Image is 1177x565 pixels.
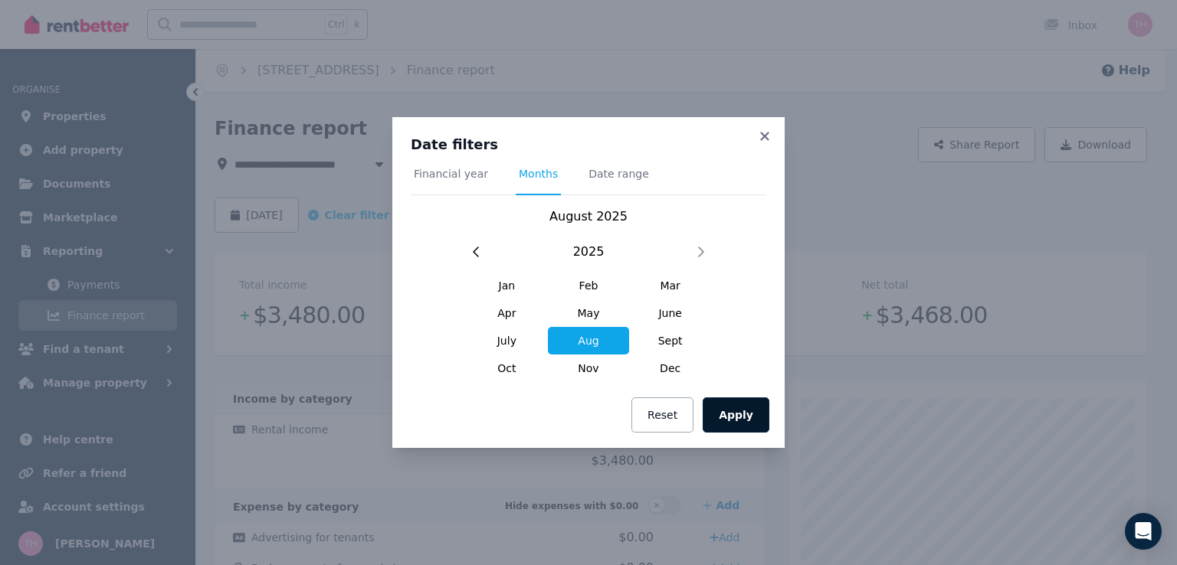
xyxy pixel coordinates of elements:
[629,354,711,382] span: Dec
[631,397,693,433] button: Reset
[414,166,488,181] span: Financial year
[411,136,766,154] h3: Date filters
[519,166,558,181] span: Months
[548,327,630,354] span: Aug
[411,166,766,195] nav: Tabs
[549,209,628,224] span: August 2025
[548,299,630,327] span: May
[466,299,548,327] span: Apr
[588,166,649,181] span: Date range
[629,327,711,354] span: Sept
[466,327,548,354] span: July
[548,354,630,382] span: Nov
[466,272,548,299] span: Jan
[1125,513,1162,550] div: Open Intercom Messenger
[573,243,605,261] span: 2025
[629,299,711,327] span: June
[629,272,711,299] span: Mar
[466,354,548,382] span: Oct
[548,272,630,299] span: Feb
[703,397,769,433] button: Apply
